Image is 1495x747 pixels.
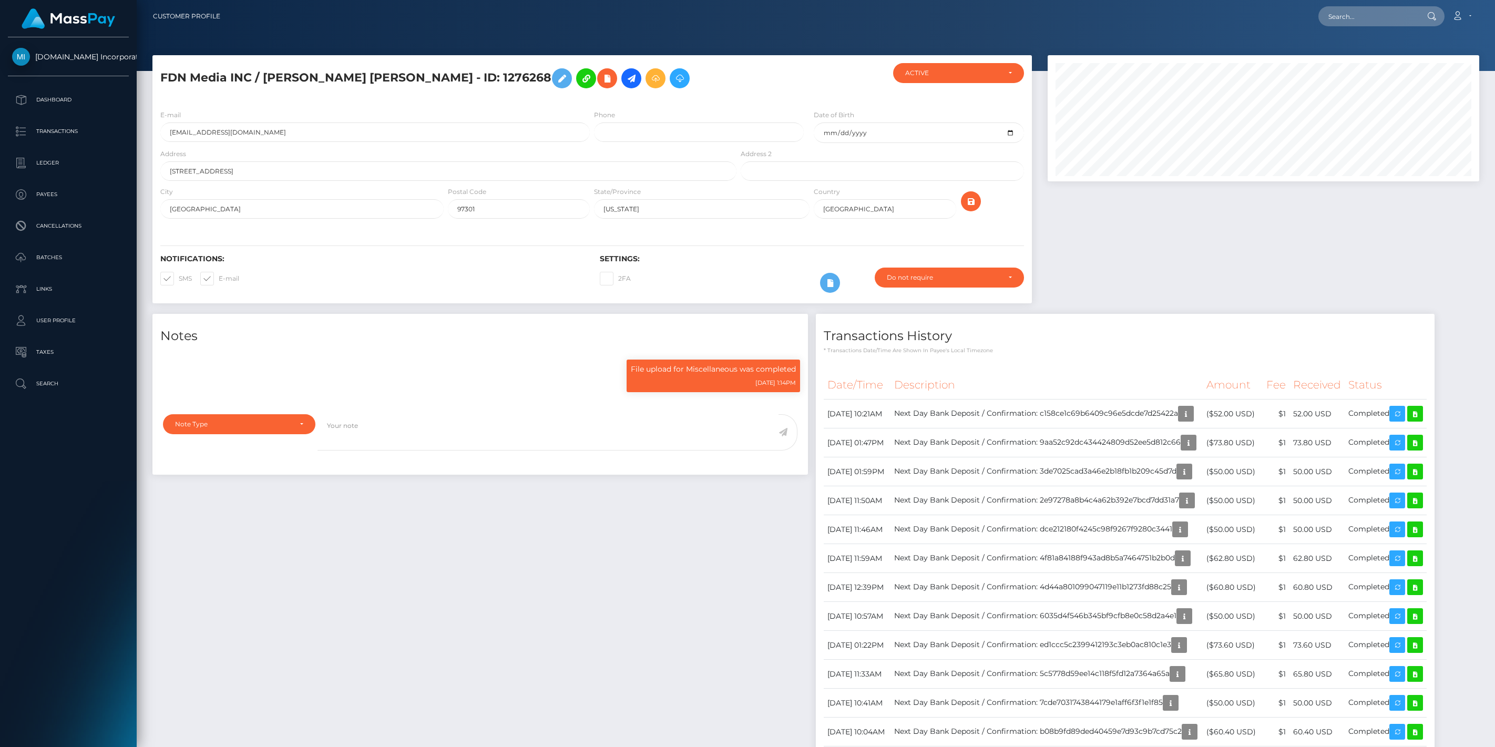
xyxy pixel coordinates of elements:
[893,63,1024,83] button: ACTIVE
[8,339,129,365] a: Taxes
[875,268,1024,288] button: Do not require
[8,371,129,397] a: Search
[890,689,1203,718] td: Next Day Bank Deposit / Confirmation: 7cde7031743844179e1aff6f3f1e1f85
[12,344,125,360] p: Taxes
[1345,457,1427,486] td: Completed
[1203,573,1263,602] td: ($60.80 USD)
[160,327,800,345] h4: Notes
[1289,428,1345,457] td: 73.80 USD
[594,187,641,197] label: State/Province
[12,376,125,392] p: Search
[905,69,1000,77] div: ACTIVE
[890,457,1203,486] td: Next Day Bank Deposit / Confirmation: 3de7025cad3a46e2b18fb1b209c45d7d
[824,346,1427,354] p: * Transactions date/time are shown in payee's local timezone
[1345,573,1427,602] td: Completed
[1345,660,1427,689] td: Completed
[1203,428,1263,457] td: ($73.80 USD)
[1263,486,1289,515] td: $1
[814,187,840,197] label: Country
[890,631,1203,660] td: Next Day Bank Deposit / Confirmation: ed1ccc5c2399412193c3eb0ac810c1e3
[890,718,1203,746] td: Next Day Bank Deposit / Confirmation: b08b9fd89ded40459e7d93c9b7cd75c2
[1289,400,1345,428] td: 52.00 USD
[1203,544,1263,573] td: ($62.80 USD)
[22,8,115,29] img: MassPay Logo
[12,187,125,202] p: Payees
[824,718,890,746] td: [DATE] 10:04AM
[824,400,890,428] td: [DATE] 10:21AM
[1263,544,1289,573] td: $1
[1263,515,1289,544] td: $1
[755,379,796,386] small: [DATE] 1:14PM
[8,181,129,208] a: Payees
[1289,602,1345,631] td: 50.00 USD
[824,327,1427,345] h4: Transactions History
[12,124,125,139] p: Transactions
[1263,718,1289,746] td: $1
[8,52,129,62] span: [DOMAIN_NAME] Incorporated
[1289,486,1345,515] td: 50.00 USD
[1203,457,1263,486] td: ($50.00 USD)
[160,110,181,120] label: E-mail
[8,150,129,176] a: Ledger
[824,457,890,486] td: [DATE] 01:59PM
[1345,515,1427,544] td: Completed
[160,149,186,159] label: Address
[1345,689,1427,718] td: Completed
[1203,486,1263,515] td: ($50.00 USD)
[824,544,890,573] td: [DATE] 11:59AM
[824,371,890,400] th: Date/Time
[824,631,890,660] td: [DATE] 01:22PM
[1345,718,1427,746] td: Completed
[1289,515,1345,544] td: 50.00 USD
[890,371,1203,400] th: Description
[824,573,890,602] td: [DATE] 12:39PM
[824,689,890,718] td: [DATE] 10:41AM
[1289,660,1345,689] td: 65.80 USD
[1203,515,1263,544] td: ($50.00 USD)
[160,187,173,197] label: City
[1289,457,1345,486] td: 50.00 USD
[1318,6,1417,26] input: Search...
[1345,631,1427,660] td: Completed
[12,313,125,329] p: User Profile
[12,218,125,234] p: Cancellations
[890,486,1203,515] td: Next Day Bank Deposit / Confirmation: 2e97278a8b4c4a62b392e7bcd7dd31a7
[1203,400,1263,428] td: ($52.00 USD)
[824,602,890,631] td: [DATE] 10:57AM
[1345,544,1427,573] td: Completed
[8,87,129,113] a: Dashboard
[1345,486,1427,515] td: Completed
[200,272,239,285] label: E-mail
[600,254,1023,263] h6: Settings:
[890,544,1203,573] td: Next Day Bank Deposit / Confirmation: 4f81a84188f943ad8b5a7464751b2b0d
[1263,573,1289,602] td: $1
[600,272,631,285] label: 2FA
[824,486,890,515] td: [DATE] 11:50AM
[8,213,129,239] a: Cancellations
[1263,689,1289,718] td: $1
[890,660,1203,689] td: Next Day Bank Deposit / Confirmation: 5c5778d59ee14c118f5fd12a7364a65a
[1289,544,1345,573] td: 62.80 USD
[175,420,291,428] div: Note Type
[1203,371,1263,400] th: Amount
[1203,660,1263,689] td: ($65.80 USD)
[1263,400,1289,428] td: $1
[12,281,125,297] p: Links
[8,308,129,334] a: User Profile
[12,155,125,171] p: Ledger
[1345,428,1427,457] td: Completed
[1289,371,1345,400] th: Received
[890,515,1203,544] td: Next Day Bank Deposit / Confirmation: dce212180f4245c98f9267f9280c3441
[1289,631,1345,660] td: 73.60 USD
[12,250,125,265] p: Batches
[1263,660,1289,689] td: $1
[160,63,731,94] h5: FDN Media INC / [PERSON_NAME] [PERSON_NAME] - ID: 1276268
[890,428,1203,457] td: Next Day Bank Deposit / Confirmation: 9aa52c92dc434424809d52ee5d812c66
[160,272,192,285] label: SMS
[163,414,315,434] button: Note Type
[1263,457,1289,486] td: $1
[824,428,890,457] td: [DATE] 01:47PM
[1289,718,1345,746] td: 60.40 USD
[1203,602,1263,631] td: ($50.00 USD)
[1345,602,1427,631] td: Completed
